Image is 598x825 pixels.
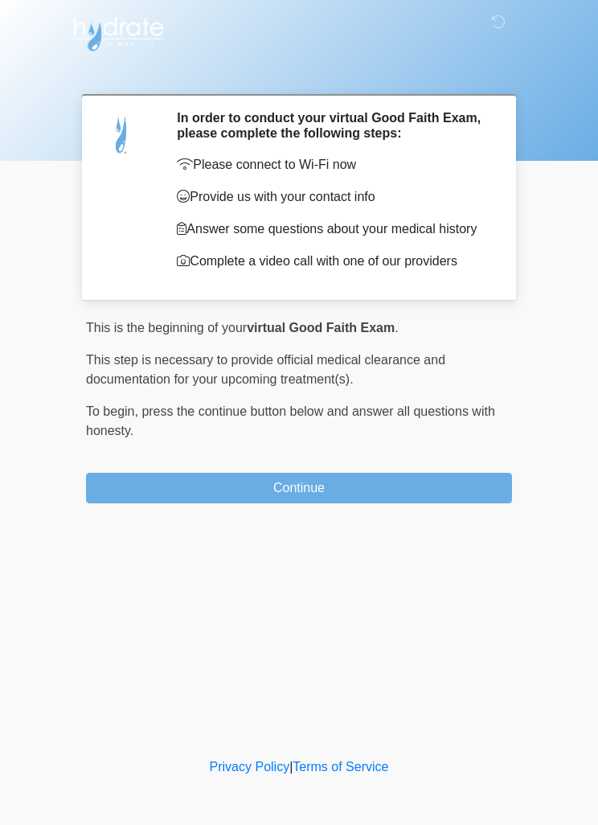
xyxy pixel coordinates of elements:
a: | [289,760,293,774]
p: Answer some questions about your medical history [177,220,488,239]
img: Agent Avatar [98,110,146,158]
span: To begin, [86,404,141,418]
p: Complete a video call with one of our providers [177,252,488,271]
span: press the continue button below and answer all questions with honesty. [86,404,495,437]
h2: In order to conduct your virtual Good Faith Exam, please complete the following steps: [177,110,488,141]
a: Terms of Service [293,760,388,774]
button: Continue [86,473,512,503]
p: Provide us with your contact info [177,187,488,207]
img: Hydrate IV Bar - Scottsdale Logo [70,12,166,52]
p: Please connect to Wi-Fi now [177,155,488,174]
span: This step is necessary to provide official medical clearance and documentation for your upcoming ... [86,353,445,386]
span: This is the beginning of your [86,321,247,335]
span: . [395,321,398,335]
strong: virtual Good Faith Exam [247,321,395,335]
a: Privacy Policy [210,760,290,774]
h1: ‎ ‎ ‎ [74,58,524,88]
